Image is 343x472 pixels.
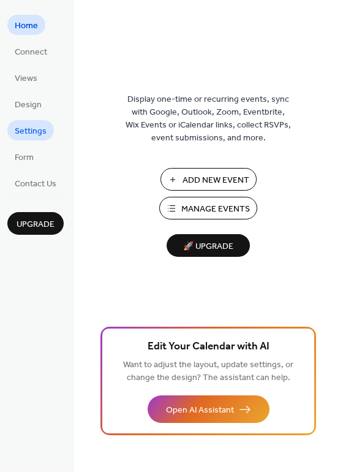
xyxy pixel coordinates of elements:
span: Contact Us [15,178,56,191]
button: 🚀 Upgrade [167,234,250,257]
span: Open AI Assistant [166,404,234,417]
span: Manage Events [181,203,250,216]
button: Add New Event [160,168,257,191]
span: 🚀 Upgrade [174,238,243,255]
a: Home [7,15,45,35]
a: Contact Us [7,173,64,193]
a: Form [7,147,41,167]
span: Display one-time or recurring events, sync with Google, Outlook, Zoom, Eventbrite, Wix Events or ... [126,93,291,145]
span: Add New Event [183,174,249,187]
a: Settings [7,120,54,140]
span: Want to adjust the layout, update settings, or change the design? The assistant can help. [123,357,293,386]
button: Manage Events [159,197,257,219]
span: Form [15,151,34,164]
span: Edit Your Calendar with AI [148,338,269,356]
button: Upgrade [7,212,64,235]
span: Upgrade [17,218,55,231]
a: Views [7,67,45,88]
button: Open AI Assistant [148,395,269,423]
span: Views [15,72,37,85]
span: Settings [15,125,47,138]
span: Home [15,20,38,32]
span: Design [15,99,42,112]
span: Connect [15,46,47,59]
a: Connect [7,41,55,61]
a: Design [7,94,49,114]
